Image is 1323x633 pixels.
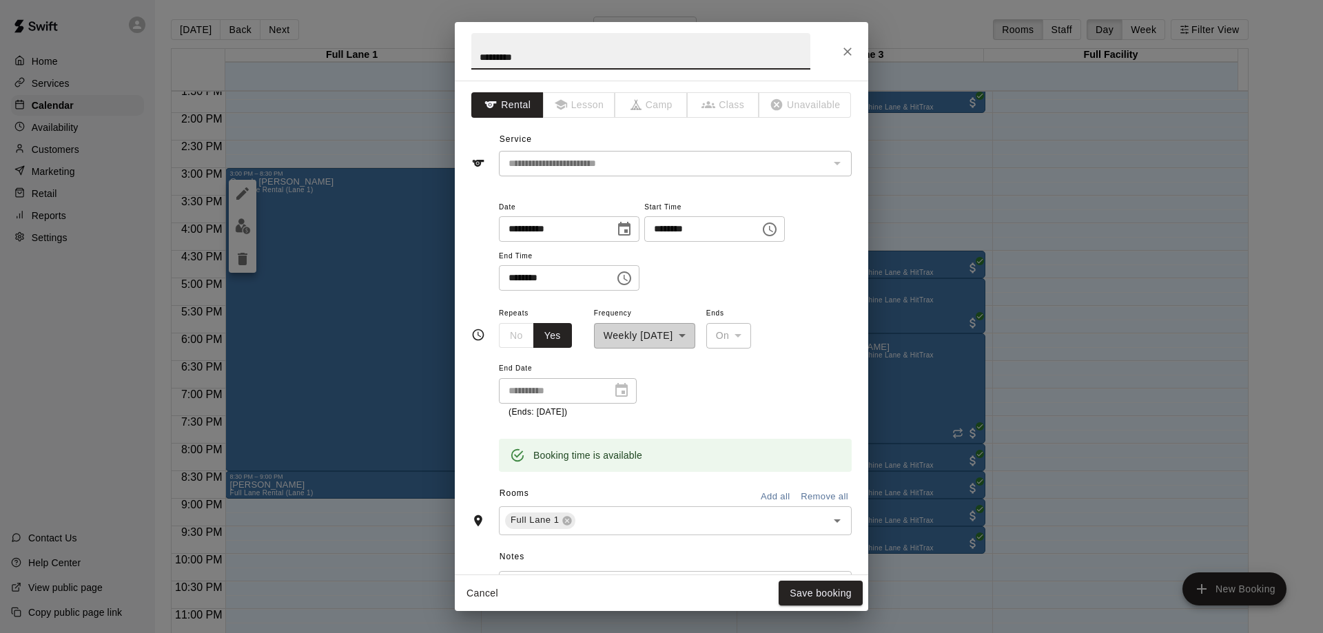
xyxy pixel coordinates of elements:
[611,216,638,243] button: Choose date, selected date is Aug 14, 2025
[500,134,532,144] span: Service
[835,39,860,64] button: Close
[471,514,485,528] svg: Rooms
[779,581,863,606] button: Save booking
[759,92,852,118] span: The type of an existing booking cannot be changed
[471,328,485,342] svg: Timing
[797,486,852,508] button: Remove all
[533,443,642,468] div: Booking time is available
[615,92,688,118] span: The type of an existing booking cannot be changed
[500,488,529,498] span: Rooms
[611,264,638,292] button: Choose time, selected time is 8:30 PM
[505,512,575,529] div: Full Lane 1
[499,247,639,266] span: End Time
[756,216,783,243] button: Choose time, selected time is 3:00 PM
[499,304,583,323] span: Repeats
[594,304,695,323] span: Frequency
[499,151,852,176] div: The service of an existing booking cannot be changed
[499,323,572,349] div: outlined button group
[644,198,785,217] span: Start Time
[460,581,504,606] button: Cancel
[500,546,852,568] span: Notes
[509,406,627,419] p: (Ends: [DATE])
[505,513,564,527] span: Full Lane 1
[828,511,847,530] button: Open
[688,92,760,118] span: The type of an existing booking cannot be changed
[706,304,752,323] span: Ends
[533,323,572,349] button: Yes
[499,198,639,217] span: Date
[544,92,616,118] span: The type of an existing booking cannot be changed
[471,92,544,118] button: Rental
[499,360,637,378] span: End Date
[753,486,797,508] button: Add all
[471,156,485,170] svg: Service
[706,323,752,349] div: On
